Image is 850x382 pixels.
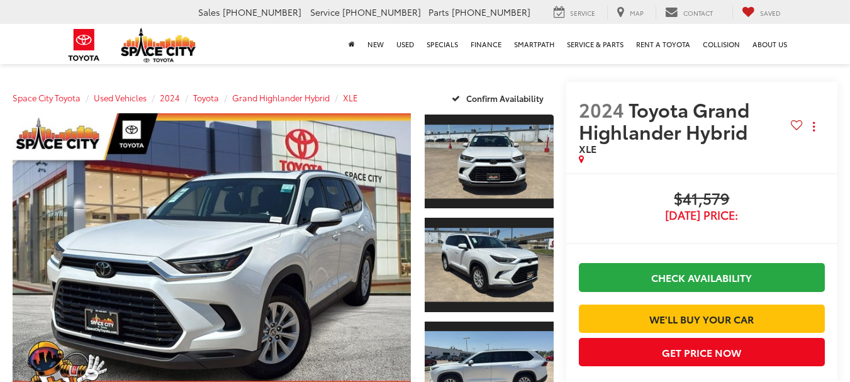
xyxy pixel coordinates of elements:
a: Contact [656,6,722,20]
span: XLE [579,141,596,155]
span: $41,579 [579,190,825,209]
span: dropdown dots [813,121,815,132]
span: Service [570,8,595,18]
a: Map [607,6,653,20]
a: New [361,24,390,64]
a: Service [544,6,605,20]
span: [DATE] Price: [579,209,825,222]
span: Map [630,8,644,18]
a: We'll Buy Your Car [579,305,825,333]
a: Space City Toyota [13,92,81,103]
a: Rent a Toyota [630,24,696,64]
span: [PHONE_NUMBER] [452,6,530,18]
a: Used Vehicles [94,92,147,103]
button: Actions [803,116,825,138]
span: 2024 [579,96,624,123]
a: Grand Highlander Hybrid [232,92,330,103]
span: Service [310,6,340,18]
img: 2024 Toyota Grand Highlander Hybrid XLE [423,228,555,302]
a: My Saved Vehicles [732,6,790,20]
span: [PHONE_NUMBER] [342,6,421,18]
a: Used [390,24,420,64]
a: Service & Parts [561,24,630,64]
span: Contact [683,8,713,18]
a: Collision [696,24,746,64]
img: 2024 Toyota Grand Highlander Hybrid XLE [423,125,555,199]
span: Confirm Availability [466,93,544,104]
a: Toyota [193,92,219,103]
a: Expand Photo 2 [425,216,553,313]
span: [PHONE_NUMBER] [223,6,301,18]
button: Confirm Availability [445,87,554,109]
a: Check Availability [579,263,825,291]
a: Expand Photo 1 [425,113,553,210]
span: Toyota Grand Highlander Hybrid [579,96,752,145]
a: Home [342,24,361,64]
span: Parts [428,6,449,18]
a: About Us [746,24,793,64]
a: 2024 [160,92,180,103]
a: Specials [420,24,464,64]
img: Space City Toyota [121,28,196,62]
button: Get Price Now [579,338,825,366]
a: Finance [464,24,508,64]
img: Toyota [60,25,108,65]
span: Sales [198,6,220,18]
a: XLE [343,92,358,103]
a: SmartPath [508,24,561,64]
span: Saved [760,8,781,18]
